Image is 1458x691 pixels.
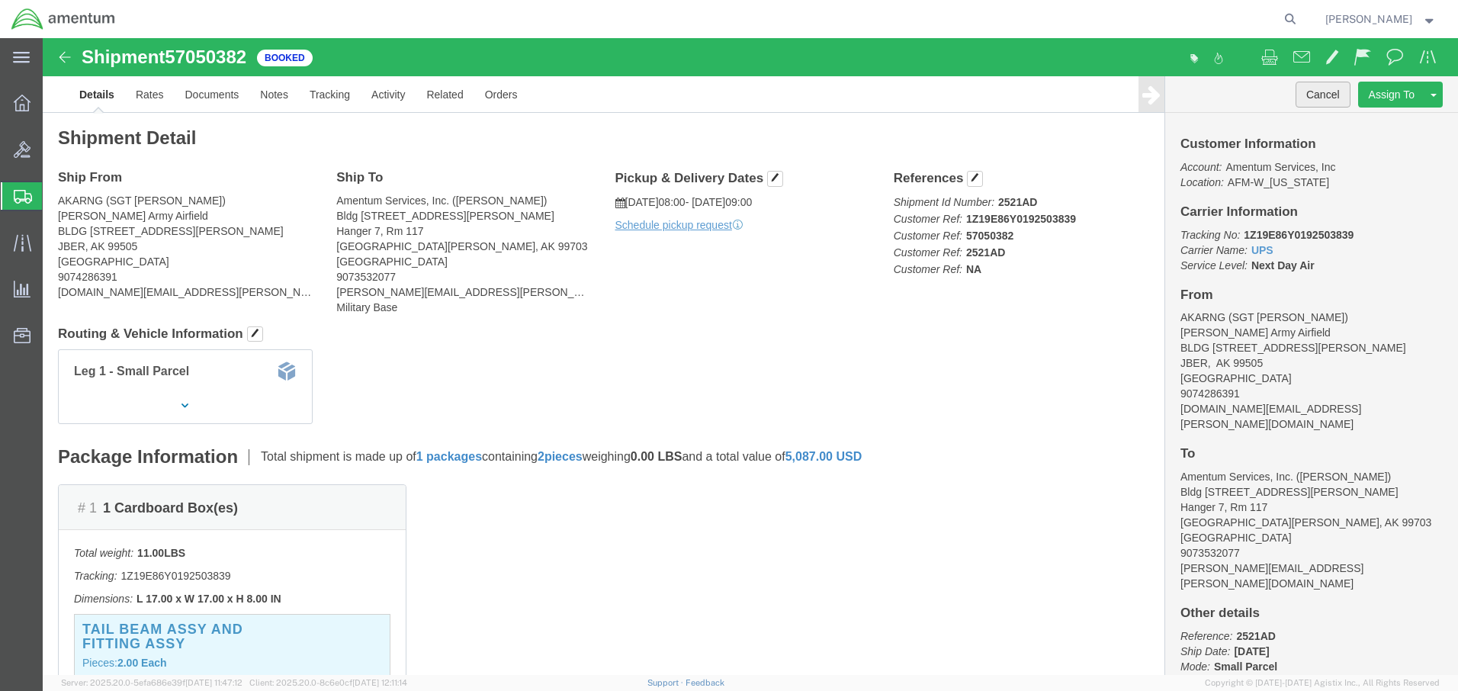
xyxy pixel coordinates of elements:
[1325,10,1437,28] button: [PERSON_NAME]
[647,678,686,687] a: Support
[11,8,116,31] img: logo
[61,678,242,687] span: Server: 2025.20.0-5efa686e39f
[1325,11,1412,27] span: James Spear
[686,678,724,687] a: Feedback
[1205,677,1440,689] span: Copyright © [DATE]-[DATE] Agistix Inc., All Rights Reserved
[43,38,1458,675] iframe: FS Legacy Container
[185,678,242,687] span: [DATE] 11:47:12
[249,678,407,687] span: Client: 2025.20.0-8c6e0cf
[352,678,407,687] span: [DATE] 12:11:14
